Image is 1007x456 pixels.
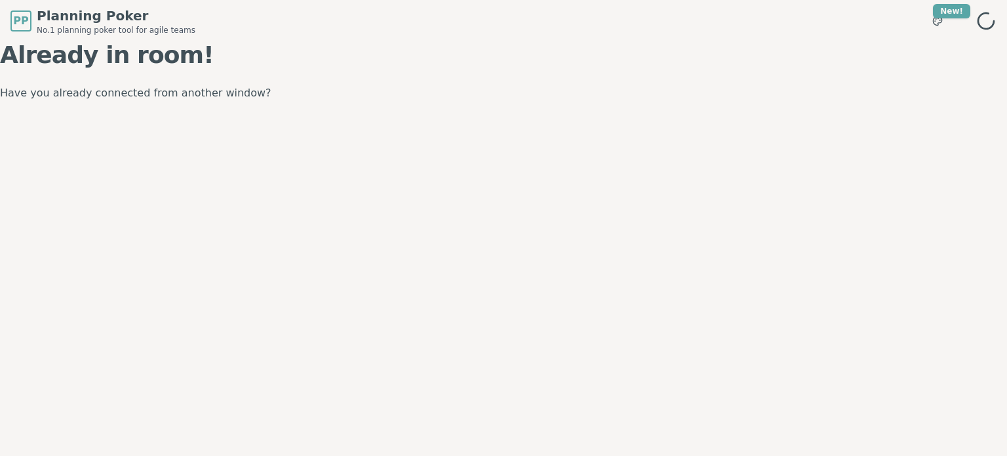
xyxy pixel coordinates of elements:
[933,4,970,18] div: New!
[10,7,195,35] a: PPPlanning PokerNo.1 planning poker tool for agile teams
[926,9,949,33] button: New!
[37,25,195,35] span: No.1 planning poker tool for agile teams
[37,7,195,25] span: Planning Poker
[13,13,28,29] span: PP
